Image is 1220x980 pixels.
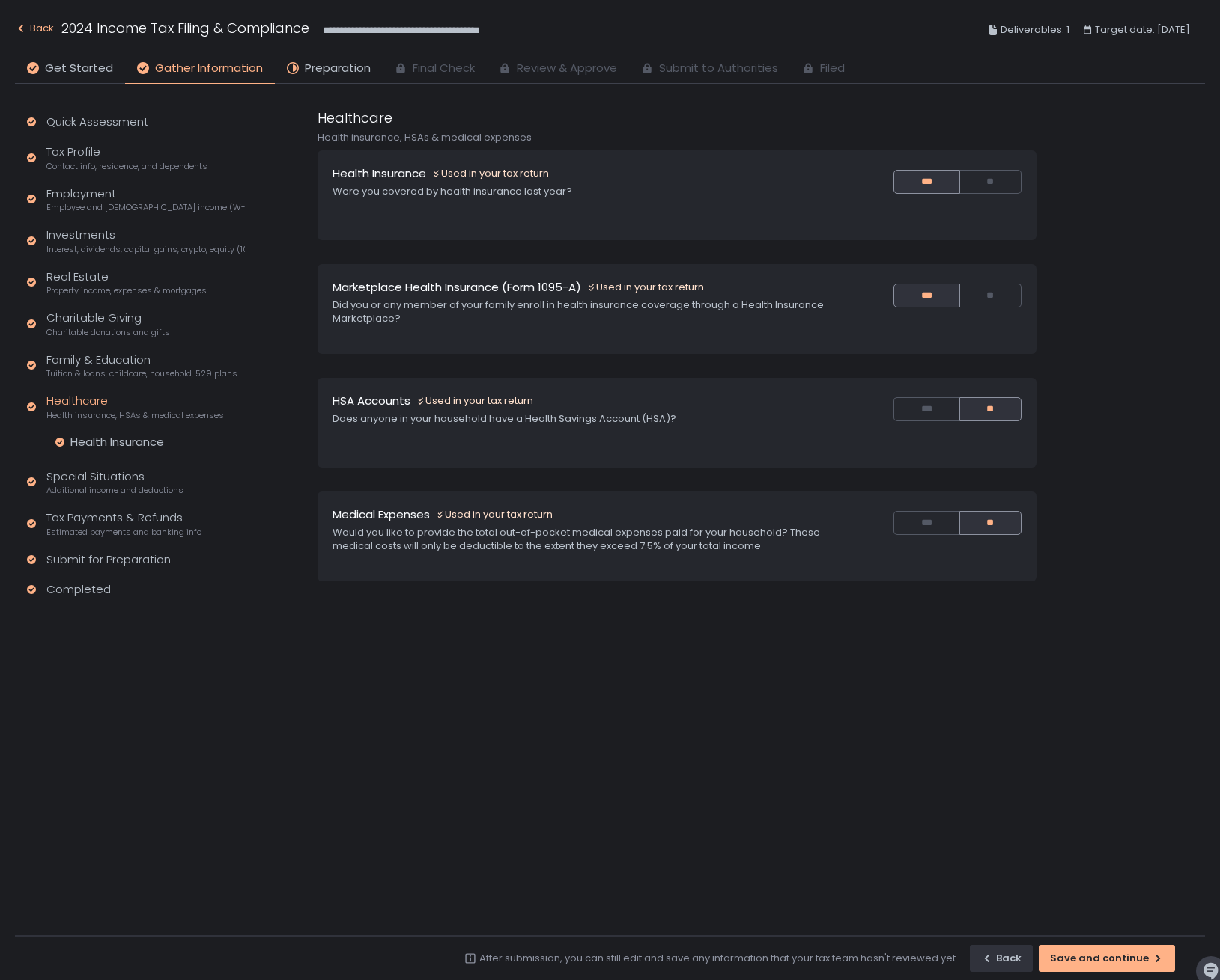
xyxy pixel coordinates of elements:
[46,509,201,538] div: Tax Payments & Refunds
[46,114,148,131] div: Quick Assessment
[155,60,263,77] span: Gather Information
[333,185,834,198] div: Were you covered by health insurance last year?
[46,468,183,497] div: Special Situations
[70,435,164,450] div: Health Insurance
[46,485,183,496] span: Additional income and deductions
[333,412,834,426] div: Does anyone in your household have a Health Savings Account (HSA)?
[1050,952,1164,965] div: Save and continue
[333,526,834,553] div: Would you like to provide the total out-of-pocket medical expenses paid for your household? These...
[318,108,392,128] h1: Healthcare
[46,161,207,172] span: Contact info, residence, and dependents
[318,131,1037,144] div: Health insurance, HSAs & medical expenses
[46,527,201,538] span: Estimated payments and banking info
[46,186,245,214] div: Employment
[46,352,237,380] div: Family & Education
[333,393,410,410] h1: HSA Accounts
[587,281,704,294] div: Used in your tax return
[46,410,224,421] span: Health insurance, HSAs & medical expenses
[333,279,581,296] h1: Marketplace Health Insurance (Form 1095-A)
[1095,21,1190,39] span: Target date: [DATE]
[15,18,54,43] button: Back
[61,18,309,38] h1: 2024 Income Tax Filing & Compliance
[333,506,430,524] h1: Medical Expenses
[46,368,237,379] span: Tuition & loans, childcare, household, 529 plans
[333,298,834,325] div: Did you or any member of your family enroll in health insurance coverage through a Health Insuran...
[981,952,1022,965] div: Back
[333,165,426,183] h1: Health Insurance
[432,167,549,180] div: Used in your tax return
[46,327,170,338] span: Charitable donations and gifts
[46,393,224,421] div: Healthcare
[46,202,245,213] span: Employee and [DEMOGRAPHIC_DATA] income (W-2s)
[46,269,207,297] div: Real Estate
[436,508,553,521] div: Used in your tax return
[46,310,170,338] div: Charitable Giving
[413,60,475,77] span: Final Check
[1039,945,1175,972] button: Save and continue
[46,244,245,255] span: Interest, dividends, capital gains, crypto, equity (1099s, K-1s)
[416,394,533,408] div: Used in your tax return
[970,945,1033,972] button: Back
[1001,21,1069,39] span: Deliverables: 1
[46,551,171,569] div: Submit for Preparation
[15,19,54,37] div: Back
[479,952,958,965] div: After submission, you can still edit and save any information that your tax team hasn't reviewed ...
[46,581,111,598] div: Completed
[45,60,113,77] span: Get Started
[659,60,778,77] span: Submit to Authorities
[820,60,845,77] span: Filed
[305,60,371,77] span: Preparation
[517,60,617,77] span: Review & Approve
[46,285,207,296] span: Property income, expenses & mortgages
[46,144,207,172] div: Tax Profile
[46,227,245,255] div: Investments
